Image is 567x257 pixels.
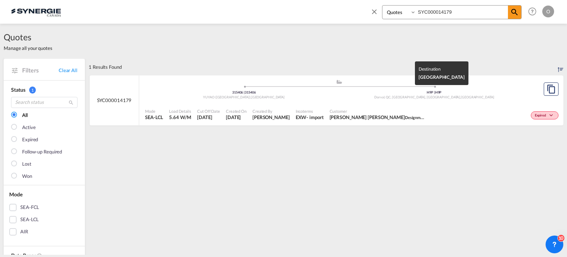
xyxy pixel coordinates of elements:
[4,45,52,51] span: Manage all your quotes
[531,111,559,119] div: Change Status Here
[169,114,191,120] span: 5.64 W/M
[4,31,52,43] span: Quotes
[22,136,38,143] div: Expired
[22,112,28,119] div: All
[11,3,61,20] img: 1f56c880d42311ef80fc7dca854c8e59.png
[226,108,247,114] span: Created On
[461,95,494,99] span: [GEOGRAPHIC_DATA]
[197,114,220,121] span: 19 Aug 2025
[296,108,324,114] span: Incoterms
[89,59,122,75] div: 1 Results Found
[22,148,62,156] div: Follow-up Required
[370,5,382,23] span: icon-close
[296,114,324,121] div: EXW import
[427,90,435,94] span: H9P
[9,216,79,223] md-checkbox: SEA-LCL
[59,67,78,74] a: Clear All
[244,90,245,94] span: |
[197,108,220,114] span: Cut Off Date
[11,97,78,108] input: Search status
[419,65,464,73] div: Destination
[145,108,163,114] span: Mode
[510,8,519,17] md-icon: icon-magnify
[20,204,39,211] div: SEA-FCL
[547,85,556,94] md-icon: assets/icons/custom/copyQuote.svg
[11,87,25,93] span: Status
[251,95,285,99] span: [GEOGRAPHIC_DATA]
[330,108,426,114] span: Customer
[416,6,508,18] input: Enter Quotation Number
[374,95,461,99] span: Dorval, QC, [GEOGRAPHIC_DATA], [GEOGRAPHIC_DATA]
[20,216,39,223] div: SEA-LCL
[9,204,79,211] md-checkbox: SEA-FCL
[508,6,521,19] span: icon-magnify
[245,90,255,94] span: 315406
[68,100,74,105] md-icon: icon-magnify
[97,97,132,104] span: SYC000014179
[548,114,557,118] md-icon: icon-chevron-down
[542,6,554,17] div: O
[252,108,290,114] span: Created By
[419,74,464,80] span: [GEOGRAPHIC_DATA]
[169,108,191,114] span: Load Details
[296,114,307,121] div: EXW
[535,113,548,118] span: Expired
[370,7,378,16] md-icon: icon-close
[558,59,563,75] div: Sort by: Created On
[22,173,32,180] div: Won
[9,191,23,197] span: Mode
[11,86,78,94] div: Status 1
[226,114,247,121] span: 19 Aug 2025
[460,95,461,99] span: ,
[526,5,539,18] span: Help
[526,5,542,18] div: Help
[90,75,563,126] div: SYC000014179 assets/icons/custom/ship-fill.svgassets/icons/custom/roll-o-plane.svgOrigin ChinaDes...
[9,228,79,236] md-checkbox: AIR
[22,160,31,168] div: Lost
[306,114,323,121] div: - import
[203,95,251,99] span: YUYAO ([GEOGRAPHIC_DATA])
[544,82,559,96] button: Copy Quote
[330,114,426,121] span: Manish Singh Khati Designme Hair
[22,66,59,74] span: Filters
[29,87,36,94] span: 1
[405,114,432,120] span: Designme Hair
[434,90,435,94] span: |
[252,114,290,121] span: Karen Mercier
[232,90,245,94] span: 315406
[145,114,163,121] span: SEA-LCL
[435,90,442,94] span: H9P
[20,228,28,236] div: AIR
[335,80,344,84] md-icon: assets/icons/custom/ship-fill.svg
[22,124,35,131] div: Active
